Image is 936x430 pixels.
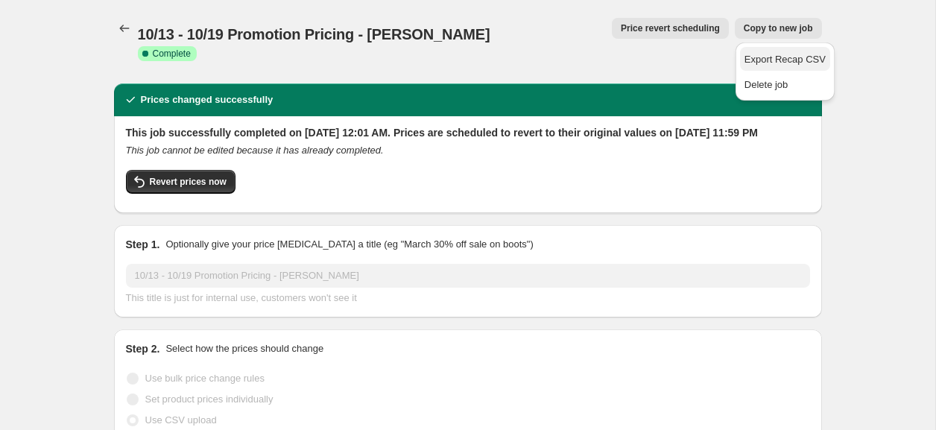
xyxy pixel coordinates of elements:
[126,237,160,252] h2: Step 1.
[126,125,810,140] h2: This job successfully completed on [DATE] 12:01 AM. Prices are scheduled to revert to their origi...
[126,292,357,303] span: This title is just for internal use, customers won't see it
[138,26,490,42] span: 10/13 - 10/19 Promotion Pricing - [PERSON_NAME]
[744,54,826,65] span: Export Recap CSV
[740,47,830,71] button: Export Recap CSV
[621,22,720,34] span: Price revert scheduling
[126,170,235,194] button: Revert prices now
[126,145,384,156] i: This job cannot be edited because it has already completed.
[150,176,227,188] span: Revert prices now
[165,341,323,356] p: Select how the prices should change
[126,264,810,288] input: 30% off holiday sale
[153,48,191,60] span: Complete
[735,18,822,39] button: Copy to new job
[145,414,217,426] span: Use CSV upload
[744,79,788,90] span: Delete job
[145,373,265,384] span: Use bulk price change rules
[145,393,273,405] span: Set product prices individually
[141,92,273,107] h2: Prices changed successfully
[740,72,830,96] button: Delete job
[165,237,533,252] p: Optionally give your price [MEDICAL_DATA] a title (eg "March 30% off sale on boots")
[612,18,729,39] button: Price revert scheduling
[744,22,813,34] span: Copy to new job
[114,18,135,39] button: Price change jobs
[126,341,160,356] h2: Step 2.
